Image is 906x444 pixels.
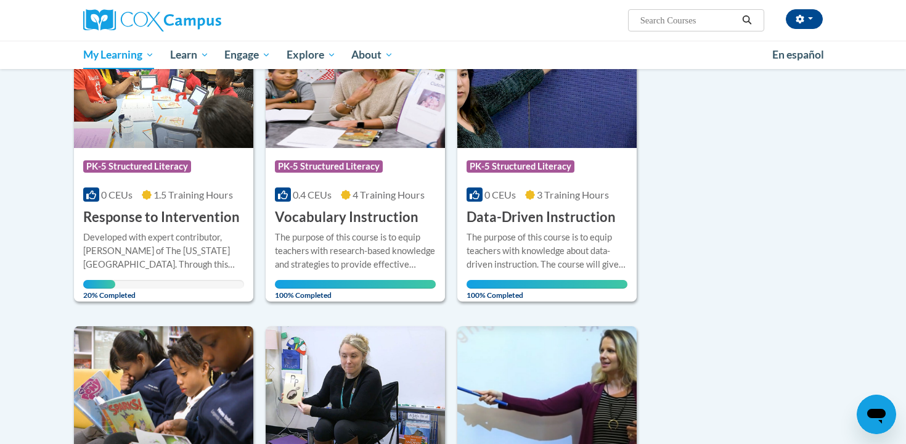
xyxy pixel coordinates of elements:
div: Your progress [83,280,115,289]
span: 100% Completed [467,280,627,300]
span: En español [772,48,824,61]
a: Cox Campus [83,9,317,31]
a: Learn [162,41,217,69]
a: About [344,41,402,69]
span: 1.5 Training Hours [153,189,233,200]
div: The purpose of this course is to equip teachers with knowledge about data-driven instruction. The... [467,231,627,271]
input: Search Courses [639,13,738,28]
h3: Response to Intervention [83,208,240,227]
h3: Vocabulary Instruction [275,208,418,227]
div: Your progress [275,280,436,289]
a: Course LogoPK-5 Structured Literacy0 CEUs3 Training Hours Data-Driven InstructionThe purpose of t... [457,22,637,302]
h3: Data-Driven Instruction [467,208,616,227]
span: 4 Training Hours [353,189,425,200]
div: Your progress [467,280,627,289]
span: Learn [170,47,209,62]
span: About [351,47,393,62]
span: PK-5 Structured Literacy [275,160,383,173]
a: Course LogoPK-5 Structured Literacy0 CEUs1.5 Training Hours Response to InterventionDeveloped wit... [74,22,253,302]
span: 3 Training Hours [537,189,609,200]
div: Developed with expert contributor, [PERSON_NAME] of The [US_STATE][GEOGRAPHIC_DATA]. Through this... [83,231,244,271]
a: Explore [279,41,344,69]
a: Course LogoPK-5 Structured Literacy0.4 CEUs4 Training Hours Vocabulary InstructionThe purpose of ... [266,22,445,302]
button: Account Settings [786,9,823,29]
a: Engage [216,41,279,69]
span: 0 CEUs [484,189,516,200]
a: My Learning [75,41,162,69]
img: Cox Campus [83,9,221,31]
div: Main menu [65,41,841,69]
span: PK-5 Structured Literacy [467,160,574,173]
span: 0 CEUs [101,189,133,200]
span: My Learning [83,47,154,62]
img: Course Logo [457,22,637,148]
img: Course Logo [266,22,445,148]
a: En español [764,42,832,68]
span: 0.4 CEUs [293,189,332,200]
span: Engage [224,47,271,62]
span: PK-5 Structured Literacy [83,160,191,173]
button: Search [738,13,756,28]
span: Explore [287,47,336,62]
div: The purpose of this course is to equip teachers with research-based knowledge and strategies to p... [275,231,436,271]
span: 20% Completed [83,280,115,300]
iframe: Button to launch messaging window [857,395,896,434]
span: 100% Completed [275,280,436,300]
img: Course Logo [74,22,253,148]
